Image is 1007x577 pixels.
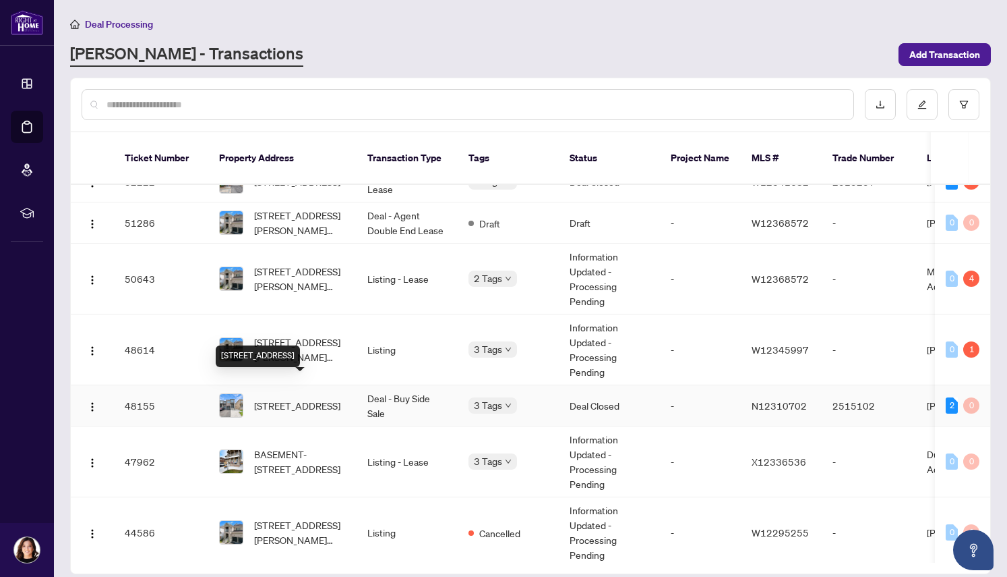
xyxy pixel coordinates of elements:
[474,341,502,357] span: 3 Tags
[70,43,303,67] a: [PERSON_NAME] - Transactions
[254,208,346,238] span: [STREET_ADDRESS][PERSON_NAME][PERSON_NAME]
[752,526,809,539] span: W12295255
[254,447,346,476] span: BASEMENT-[STREET_ADDRESS]
[114,314,208,385] td: 48614
[963,341,979,358] div: 1
[963,215,979,231] div: 0
[505,275,512,282] span: down
[559,132,660,185] th: Status
[660,244,741,314] td: -
[220,211,243,234] img: thumbnail-img
[752,456,806,468] span: X12336536
[220,267,243,290] img: thumbnail-img
[660,314,741,385] td: -
[114,202,208,244] td: 51286
[876,100,885,109] span: download
[87,275,98,285] img: Logo
[11,10,43,35] img: logo
[114,244,208,314] td: 50643
[87,528,98,539] img: Logo
[208,132,357,185] th: Property Address
[87,402,98,412] img: Logo
[357,202,458,244] td: Deal - Agent Double End Lease
[752,344,809,356] span: W12345997
[114,427,208,497] td: 47962
[822,314,916,385] td: -
[660,385,741,427] td: -
[752,400,807,412] span: N12310702
[114,385,208,427] td: 48155
[254,518,346,547] span: [STREET_ADDRESS][PERSON_NAME][PERSON_NAME]
[82,395,103,416] button: Logo
[70,20,80,29] span: home
[82,451,103,472] button: Logo
[946,341,958,358] div: 0
[660,427,741,497] td: -
[963,271,979,287] div: 4
[822,427,916,497] td: -
[114,497,208,568] td: 44586
[946,397,958,414] div: 2
[505,458,512,465] span: down
[660,497,741,568] td: -
[479,526,520,541] span: Cancelled
[216,346,300,367] div: [STREET_ADDRESS]
[559,244,660,314] td: Information Updated - Processing Pending
[85,18,153,30] span: Deal Processing
[822,202,916,244] td: -
[898,43,991,66] button: Add Transaction
[474,397,502,413] span: 3 Tags
[220,394,243,417] img: thumbnail-img
[254,335,346,364] span: [STREET_ADDRESS][PERSON_NAME][PERSON_NAME]
[907,89,938,120] button: edit
[357,385,458,427] td: Deal - Buy Side Sale
[946,524,958,541] div: 0
[254,264,346,294] span: [STREET_ADDRESS][PERSON_NAME][PERSON_NAME]
[660,132,741,185] th: Project Name
[14,537,40,563] img: Profile Icon
[946,271,958,287] div: 0
[559,385,660,427] td: Deal Closed
[948,89,979,120] button: filter
[220,450,243,473] img: thumbnail-img
[946,215,958,231] div: 0
[559,314,660,385] td: Information Updated - Processing Pending
[87,219,98,229] img: Logo
[357,314,458,385] td: Listing
[82,339,103,360] button: Logo
[959,100,969,109] span: filter
[82,522,103,543] button: Logo
[963,454,979,470] div: 0
[822,244,916,314] td: -
[357,244,458,314] td: Listing - Lease
[82,212,103,233] button: Logo
[953,530,994,570] button: Open asap
[822,132,916,185] th: Trade Number
[357,497,458,568] td: Listing
[917,100,927,109] span: edit
[963,524,979,541] div: 0
[741,132,822,185] th: MLS #
[254,398,340,413] span: [STREET_ADDRESS]
[474,454,502,469] span: 3 Tags
[87,458,98,468] img: Logo
[559,427,660,497] td: Information Updated - Processing Pending
[963,397,979,414] div: 0
[82,268,103,290] button: Logo
[559,202,660,244] td: Draft
[505,402,512,409] span: down
[559,497,660,568] td: Information Updated - Processing Pending
[822,385,916,427] td: 2515102
[909,44,980,65] span: Add Transaction
[752,217,809,229] span: W12368572
[87,346,98,356] img: Logo
[752,273,809,285] span: W12368572
[660,202,741,244] td: -
[505,346,512,353] span: down
[357,427,458,497] td: Listing - Lease
[220,338,243,361] img: thumbnail-img
[220,521,243,544] img: thumbnail-img
[357,132,458,185] th: Transaction Type
[479,216,500,231] span: Draft
[474,271,502,286] span: 2 Tags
